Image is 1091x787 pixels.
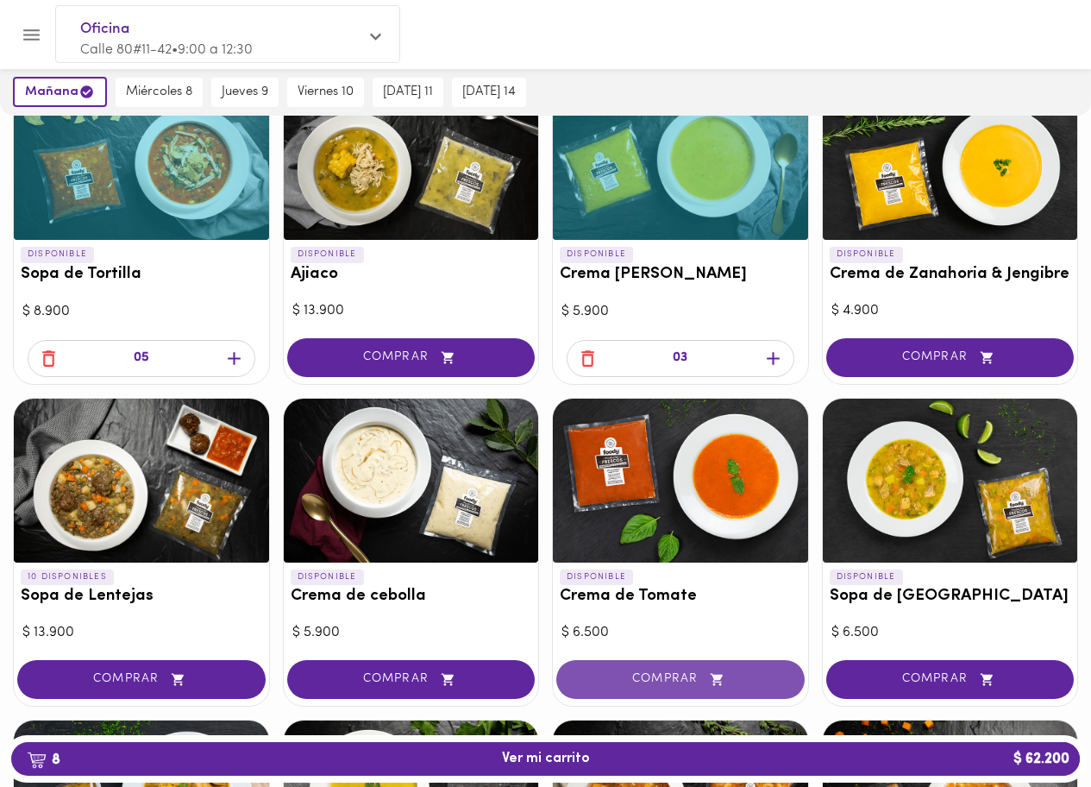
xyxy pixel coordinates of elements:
span: [DATE] 11 [383,85,433,100]
b: 8 [16,748,71,771]
p: DISPONIBLE [21,247,94,262]
div: $ 6.500 [561,623,799,643]
span: COMPRAR [309,350,514,365]
p: 10 DISPONIBLES [21,570,114,585]
div: Sopa de Lentejas [14,399,269,563]
button: Menu [10,14,53,56]
span: Oficina [80,18,358,41]
h3: Crema de Tomate [560,588,801,606]
span: COMPRAR [848,350,1053,365]
button: COMPRAR [556,660,805,699]
p: DISPONIBLE [560,247,633,262]
div: Sopa de Tortilla [14,76,269,240]
p: DISPONIBLE [830,247,903,262]
h3: Crema de Zanahoria & Jengibre [830,266,1071,284]
div: Sopa de Mondongo [823,399,1078,563]
span: mañana [25,84,95,100]
div: Ajiaco [284,76,539,240]
p: 05 [134,349,149,368]
span: COMPRAR [39,672,244,687]
span: COMPRAR [848,672,1053,687]
div: Crema del Huerto [553,76,808,240]
span: Ver mi carrito [502,751,590,767]
div: $ 8.900 [22,302,260,322]
button: jueves 9 [211,78,279,107]
h3: Crema [PERSON_NAME] [560,266,801,284]
button: COMPRAR [826,338,1075,377]
div: Crema de Zanahoria & Jengibre [823,76,1078,240]
div: $ 13.900 [292,301,530,321]
button: [DATE] 11 [373,78,443,107]
div: Crema de cebolla [284,399,539,563]
h3: Ajiaco [291,266,532,284]
span: COMPRAR [309,672,514,687]
p: DISPONIBLE [291,570,364,585]
button: miércoles 8 [116,78,203,107]
span: [DATE] 14 [462,85,516,100]
div: $ 5.900 [292,623,530,643]
p: DISPONIBLE [560,570,633,585]
h3: Sopa de Tortilla [21,266,262,284]
button: COMPRAR [17,660,266,699]
button: COMPRAR [287,338,536,377]
iframe: Messagebird Livechat Widget [991,687,1074,770]
p: DISPONIBLE [830,570,903,585]
span: miércoles 8 [126,85,192,100]
img: cart.png [27,752,47,769]
p: 03 [673,349,687,368]
button: COMPRAR [826,660,1075,699]
h3: Sopa de [GEOGRAPHIC_DATA] [830,588,1071,606]
div: $ 6.500 [831,623,1069,643]
h3: Sopa de Lentejas [21,588,262,606]
span: jueves 9 [222,85,268,100]
div: $ 4.900 [831,301,1069,321]
span: viernes 10 [298,85,354,100]
button: viernes 10 [287,78,364,107]
div: Crema de Tomate [553,399,808,563]
button: COMPRAR [287,660,536,699]
div: $ 5.900 [561,302,799,322]
button: mañana [13,77,107,107]
button: 8Ver mi carrito$ 62.200 [11,742,1080,776]
button: [DATE] 14 [452,78,526,107]
div: $ 13.900 [22,623,260,643]
span: COMPRAR [578,672,783,687]
h3: Crema de cebolla [291,588,532,606]
span: Calle 80#11-42 • 9:00 a 12:30 [80,43,253,57]
p: DISPONIBLE [291,247,364,262]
